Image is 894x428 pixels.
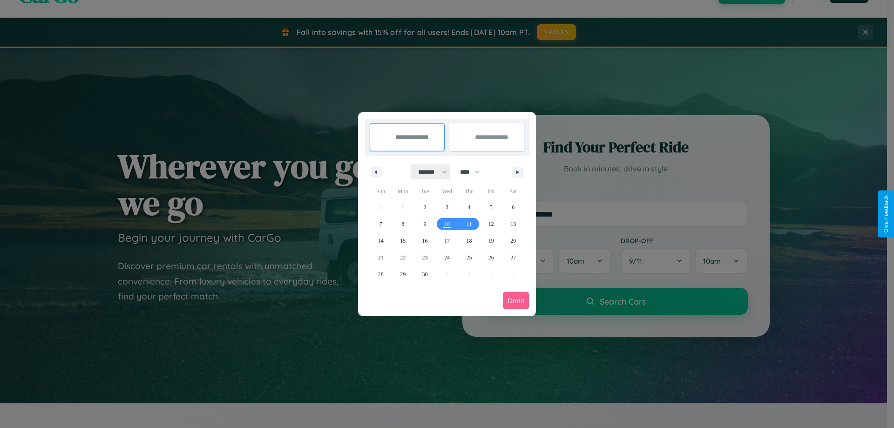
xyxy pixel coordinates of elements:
[414,184,436,199] span: Tue
[401,216,404,232] span: 8
[436,199,458,216] button: 3
[392,216,413,232] button: 8
[883,195,889,233] div: Give Feedback
[458,184,480,199] span: Thu
[502,199,524,216] button: 6
[444,216,450,232] span: 10
[502,249,524,266] button: 27
[510,249,516,266] span: 27
[436,184,458,199] span: Wed
[392,199,413,216] button: 1
[414,266,436,283] button: 30
[436,232,458,249] button: 17
[488,216,494,232] span: 12
[444,249,450,266] span: 24
[467,199,470,216] span: 4
[480,216,502,232] button: 12
[458,199,480,216] button: 4
[378,232,384,249] span: 14
[424,216,427,232] span: 9
[488,232,494,249] span: 19
[378,249,384,266] span: 21
[370,232,392,249] button: 14
[490,199,493,216] span: 5
[436,249,458,266] button: 24
[480,184,502,199] span: Fri
[502,184,524,199] span: Sat
[458,232,480,249] button: 18
[400,266,406,283] span: 29
[488,249,494,266] span: 26
[400,232,406,249] span: 15
[466,232,472,249] span: 18
[458,216,480,232] button: 11
[444,232,450,249] span: 17
[480,232,502,249] button: 19
[414,249,436,266] button: 23
[424,199,427,216] span: 2
[370,184,392,199] span: Sun
[458,249,480,266] button: 25
[502,216,524,232] button: 13
[480,199,502,216] button: 5
[436,216,458,232] button: 10
[392,266,413,283] button: 29
[392,232,413,249] button: 15
[392,184,413,199] span: Mon
[422,232,428,249] span: 16
[414,199,436,216] button: 2
[370,249,392,266] button: 21
[512,199,515,216] span: 6
[414,232,436,249] button: 16
[466,249,472,266] span: 25
[370,266,392,283] button: 28
[422,266,428,283] span: 30
[510,216,516,232] span: 13
[503,292,529,309] button: Done
[422,249,428,266] span: 23
[510,232,516,249] span: 20
[370,216,392,232] button: 7
[401,199,404,216] span: 1
[480,249,502,266] button: 26
[400,249,406,266] span: 22
[378,266,384,283] span: 28
[414,216,436,232] button: 9
[467,216,472,232] span: 11
[446,199,448,216] span: 3
[502,232,524,249] button: 20
[379,216,382,232] span: 7
[392,249,413,266] button: 22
